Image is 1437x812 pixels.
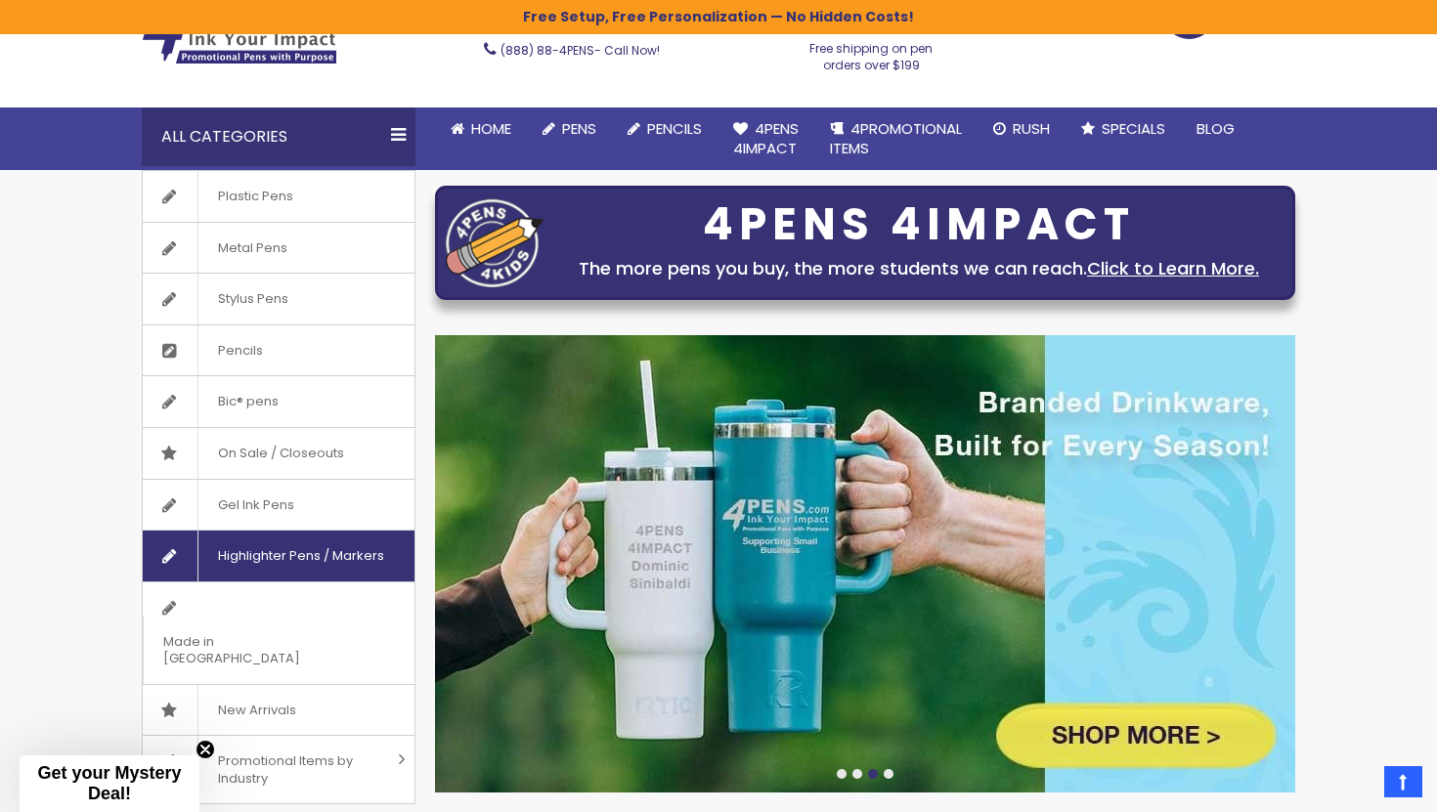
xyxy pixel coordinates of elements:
[143,325,414,376] a: Pencils
[1276,759,1437,812] iframe: Google Customer Reviews
[1102,118,1165,139] span: Specials
[143,480,414,531] a: Gel Ink Pens
[612,107,718,150] a: Pencils
[196,740,215,759] button: Close teaser
[647,118,702,139] span: Pencils
[197,736,391,803] span: Promotional Items by Industry
[814,107,978,171] a: 4PROMOTIONALITEMS
[553,204,1285,245] div: 4PENS 4IMPACT
[20,755,199,812] div: Get your Mystery Deal!Close teaser
[143,582,414,684] a: Made in [GEOGRAPHIC_DATA]
[1087,256,1259,280] a: Click to Learn More.
[790,33,954,72] div: Free shipping on pen orders over $199
[143,617,366,684] span: Made in [GEOGRAPHIC_DATA]
[197,428,364,479] span: On Sale / Closeouts
[143,428,414,479] a: On Sale / Closeouts
[1013,118,1050,139] span: Rush
[1181,107,1250,150] a: Blog
[197,376,298,427] span: Bic® pens
[197,223,307,274] span: Metal Pens
[143,223,414,274] a: Metal Pens
[143,531,414,581] a: Highlighter Pens / Markers
[978,107,1066,150] a: Rush
[553,255,1285,282] div: The more pens you buy, the more students we can reach.
[527,107,612,150] a: Pens
[197,480,314,531] span: Gel Ink Pens
[197,274,308,324] span: Stylus Pens
[143,376,414,427] a: Bic® pens
[143,274,414,324] a: Stylus Pens
[143,171,414,222] a: Plastic Pens
[446,198,544,287] img: four_pen_logo.png
[501,42,660,59] span: - Call Now!
[718,107,814,171] a: 4Pens4impact
[1197,118,1235,139] span: Blog
[435,107,527,150] a: Home
[197,531,404,581] span: Highlighter Pens / Markers
[562,118,596,139] span: Pens
[143,736,414,803] a: Promotional Items by Industry
[1066,107,1181,150] a: Specials
[142,107,415,166] div: All Categories
[37,763,181,803] span: Get your Mystery Deal!
[197,685,316,736] span: New Arrivals
[197,325,283,376] span: Pencils
[501,42,594,59] a: (888) 88-4PENS
[471,118,511,139] span: Home
[830,118,962,158] span: 4PROMOTIONAL ITEMS
[733,118,799,158] span: 4Pens 4impact
[197,171,313,222] span: Plastic Pens
[143,685,414,736] a: New Arrivals
[435,335,1295,792] img: /custom-drinkware.html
